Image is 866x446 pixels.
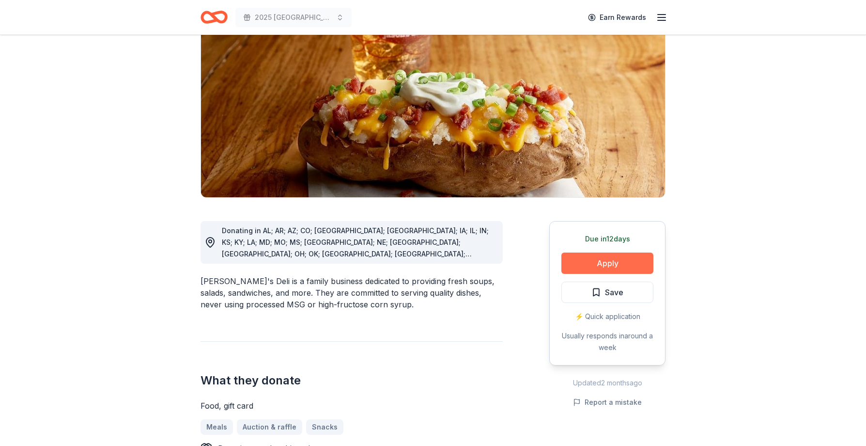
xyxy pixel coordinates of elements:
div: Updated 2 months ago [549,377,665,389]
a: Snacks [306,419,343,435]
a: Auction & raffle [237,419,302,435]
button: Report a mistake [573,397,642,408]
img: Image for Jason's Deli [201,12,665,197]
div: Usually responds in around a week [561,330,653,353]
a: Home [201,6,228,29]
button: Apply [561,253,653,274]
span: 2025 [GEOGRAPHIC_DATA], [GEOGRAPHIC_DATA] 449th Bomb Group WWII Reunion [255,12,332,23]
span: Save [605,286,623,299]
h2: What they donate [201,373,503,388]
a: Meals [201,419,233,435]
button: 2025 [GEOGRAPHIC_DATA], [GEOGRAPHIC_DATA] 449th Bomb Group WWII Reunion [235,8,352,27]
span: Donating in AL; AR; AZ; CO; [GEOGRAPHIC_DATA]; [GEOGRAPHIC_DATA]; IA; IL; IN; KS; KY; LA; MD; MO;... [222,226,489,281]
div: [PERSON_NAME]'s Deli is a family business dedicated to providing fresh soups, salads, sandwiches,... [201,275,503,310]
div: Due in 12 days [561,233,653,245]
div: Food, gift card [201,400,503,412]
a: Earn Rewards [582,9,652,26]
div: ⚡️ Quick application [561,311,653,322]
button: Save [561,282,653,303]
